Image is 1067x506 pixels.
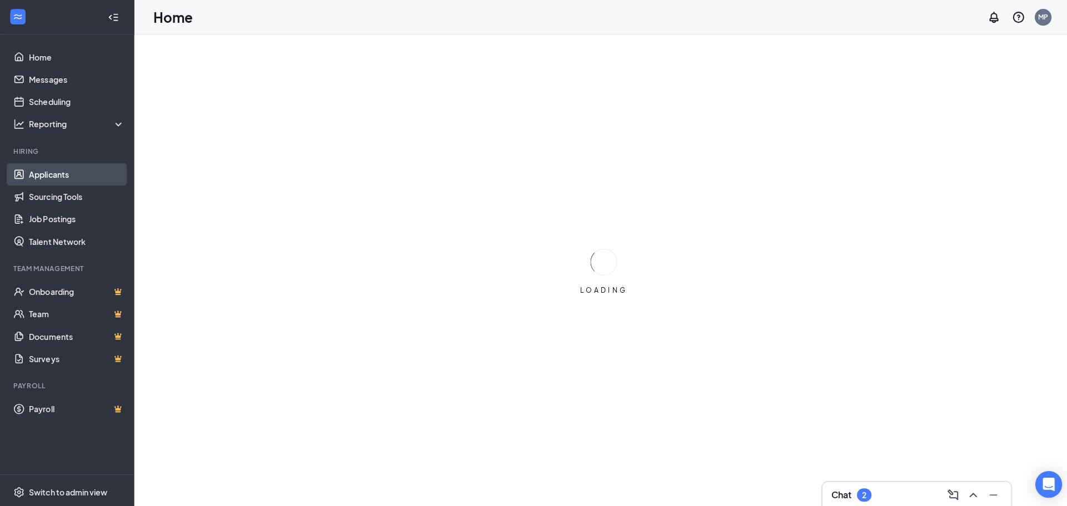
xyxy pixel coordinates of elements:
[13,484,24,495] svg: Settings
[29,162,124,184] a: Applicants
[981,11,995,24] svg: Notifications
[29,484,107,495] div: Switch to admin view
[1006,11,1019,24] svg: QuestionInfo
[12,11,23,22] svg: WorkstreamLogo
[152,8,192,27] h1: Home
[29,229,124,251] a: Talent Network
[29,345,124,368] a: SurveysCrown
[13,146,122,155] div: Hiring
[29,207,124,229] a: Job Postings
[857,488,861,497] div: 2
[29,46,124,68] a: Home
[979,483,996,501] button: Minimize
[941,485,954,499] svg: ComposeMessage
[826,486,846,498] h3: Chat
[13,379,122,388] div: Payroll
[1029,468,1056,495] div: Open Intercom Messenger
[29,90,124,112] a: Scheduling
[959,483,976,501] button: ChevronUp
[981,485,994,499] svg: Minimize
[13,262,122,272] div: Team Management
[29,323,124,345] a: DocumentsCrown
[29,184,124,207] a: Sourcing Tools
[29,301,124,323] a: TeamCrown
[29,279,124,301] a: OnboardingCrown
[29,395,124,418] a: PayrollCrown
[13,118,24,129] svg: Analysis
[107,12,118,23] svg: Collapse
[29,68,124,90] a: Messages
[572,284,628,293] div: LOADING
[939,483,956,501] button: ComposeMessage
[29,118,124,129] div: Reporting
[1032,12,1042,22] div: MP
[961,485,974,499] svg: ChevronUp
